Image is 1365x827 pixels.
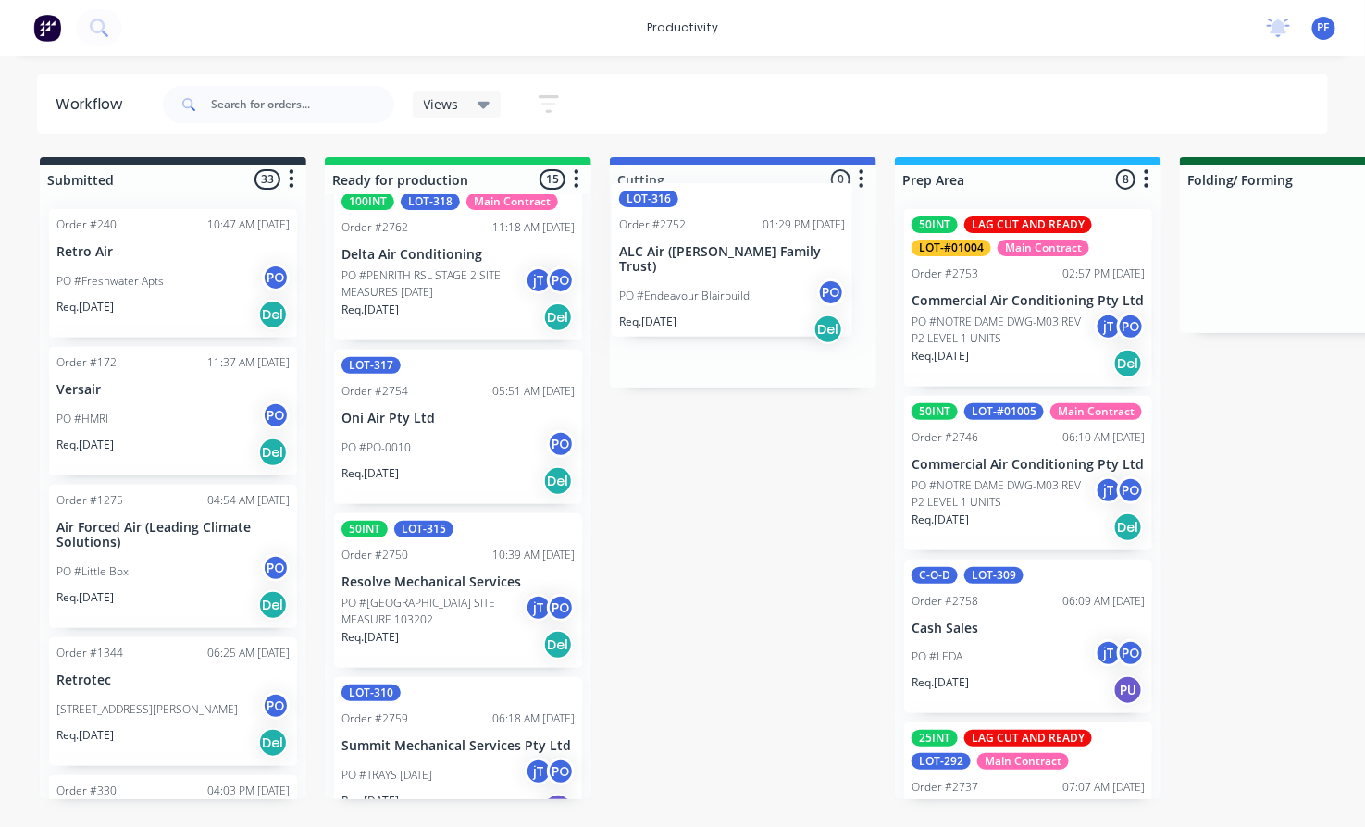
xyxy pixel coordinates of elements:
img: Factory [33,14,61,42]
span: Views [424,94,459,114]
div: productivity [638,14,727,42]
input: Search for orders... [211,86,394,123]
div: Workflow [56,93,131,116]
span: PF [1318,19,1330,36]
